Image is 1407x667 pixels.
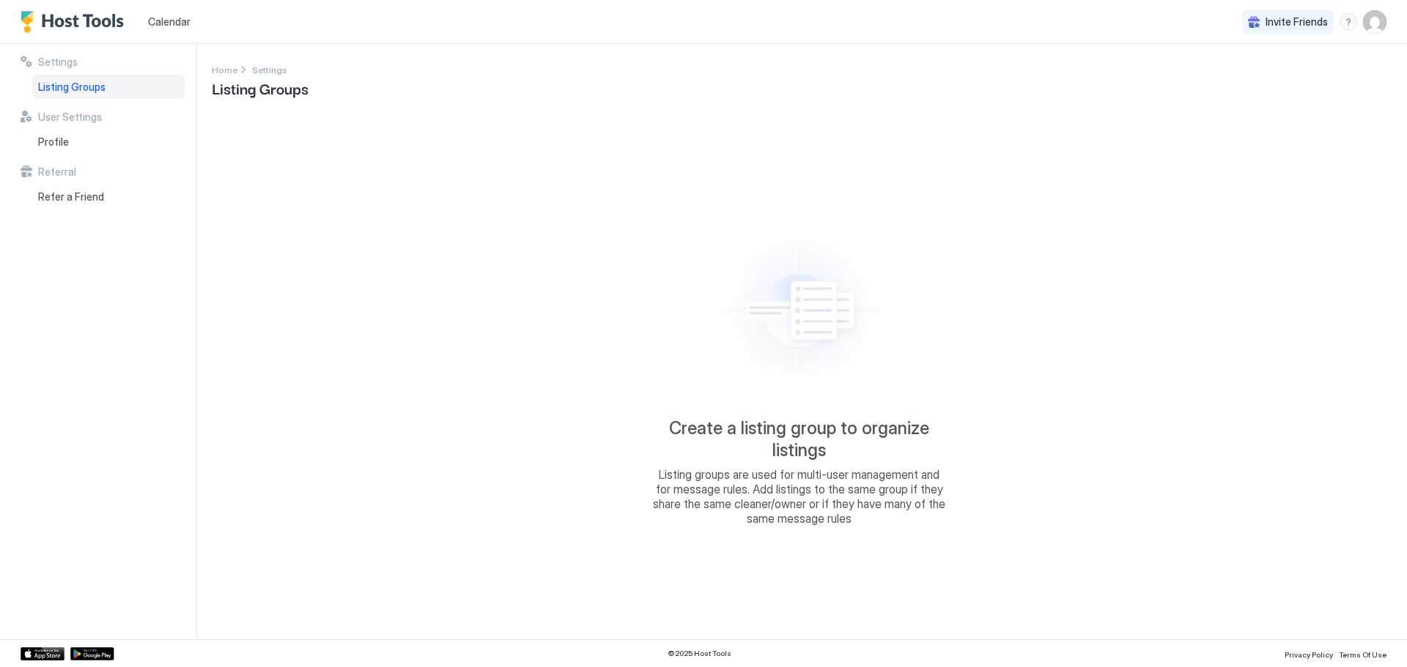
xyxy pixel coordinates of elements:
[38,111,102,124] span: User Settings
[1339,646,1386,661] a: Terms Of Use
[38,81,106,94] span: Listing Groups
[32,75,185,100] a: Listing Groups
[252,64,287,75] span: Settings
[1266,15,1328,29] span: Invite Friends
[38,135,69,149] span: Profile
[1285,650,1333,659] span: Privacy Policy
[252,62,287,77] a: Settings
[148,15,191,28] span: Calendar
[38,190,104,204] span: Refer a Friend
[653,417,946,461] span: Create a listing group to organize listings
[32,130,185,154] a: Profile
[38,56,78,69] span: Settings
[70,647,114,660] a: Google Play Store
[1339,650,1386,659] span: Terms Of Use
[212,77,309,99] span: Listing Groups
[21,11,130,33] a: Host Tools Logo
[1363,10,1386,34] div: User profile
[32,185,185,209] a: Refer a Friend
[1340,13,1357,31] div: menu
[38,165,76,179] span: Referral
[668,649,731,658] span: © 2025 Host Tools
[21,647,64,660] a: App Store
[1285,646,1333,661] a: Privacy Policy
[653,467,946,526] span: Listing groups are used for multi-user management and for message rules. Add listings to the same...
[148,14,191,29] a: Calendar
[212,62,237,77] div: Breadcrumb
[252,62,287,77] div: Breadcrumb
[212,62,237,77] a: Home
[212,64,237,75] span: Home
